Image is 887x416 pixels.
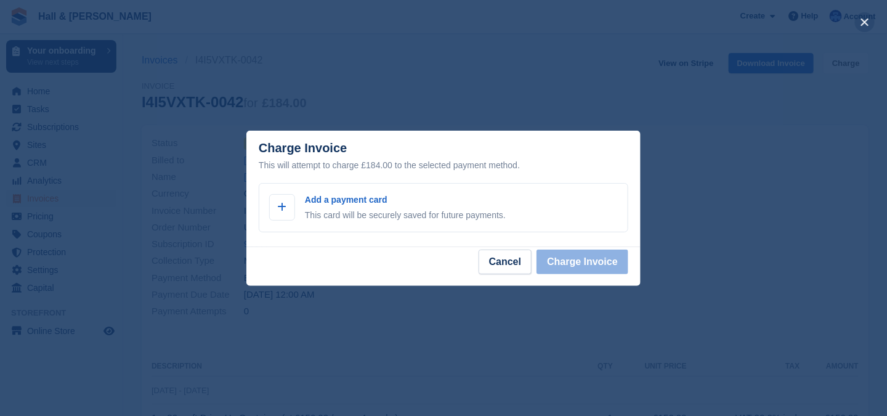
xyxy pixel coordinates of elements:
[259,141,628,173] div: Charge Invoice
[259,183,628,232] a: Add a payment card This card will be securely saved for future payments.
[855,12,875,32] button: close
[305,194,506,206] p: Add a payment card
[259,158,628,173] div: This will attempt to charge £184.00 to the selected payment method.
[305,209,506,222] p: This card will be securely saved for future payments.
[537,250,628,274] button: Charge Invoice
[479,250,532,274] button: Cancel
